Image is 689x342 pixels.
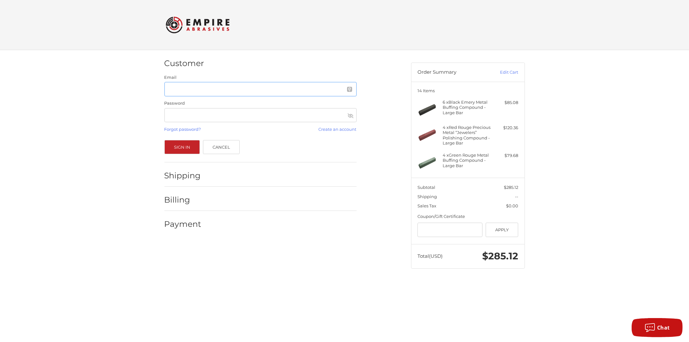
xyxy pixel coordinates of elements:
span: Total (USD) [417,253,443,259]
h3: 14 Items [417,88,518,93]
span: $285.12 [504,185,518,190]
label: Email [164,74,357,81]
h2: Customer [164,58,204,68]
span: $0.00 [506,203,518,208]
input: Gift Certificate or Coupon Code [417,223,482,237]
span: $285.12 [482,250,518,262]
img: Empire Abrasives [166,12,229,37]
div: $79.68 [493,152,518,159]
span: Sales Tax [417,203,436,208]
div: $85.08 [493,100,518,106]
a: Forgot password? [164,127,201,132]
span: Subtotal [417,185,435,190]
h2: Shipping [164,171,202,181]
div: Coupon/Gift Certificate [417,213,518,220]
button: Sign In [164,140,200,154]
h4: 4 x Red Rouge Precious Metal “Jewelers” Polishing Compound - Large Bar [443,125,491,145]
a: Cancel [203,140,240,154]
label: Password [164,100,357,107]
span: Shipping [417,194,437,199]
h4: 6 x Black Emery Metal Buffing Compound - Large Bar [443,100,491,115]
h4: 4 x Green Rouge Metal Buffing Compound - Large Bar [443,152,491,168]
span: Chat [657,324,670,331]
a: Create an account [319,127,357,132]
button: Chat [632,318,683,337]
h2: Billing [164,195,202,205]
div: $120.36 [493,125,518,131]
h3: Order Summary [417,69,486,76]
span: -- [515,194,518,199]
button: Apply [486,223,519,237]
h2: Payment [164,219,202,229]
a: Edit Cart [486,69,518,76]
